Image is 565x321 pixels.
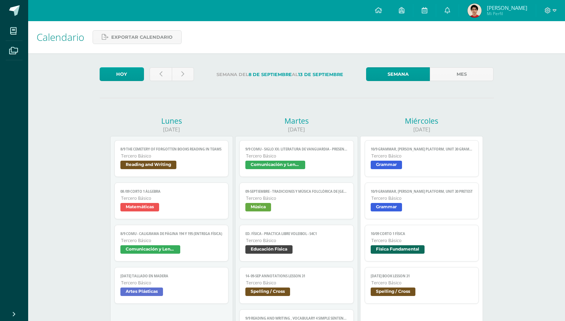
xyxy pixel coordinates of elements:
div: [DATE] [110,126,233,133]
span: Grammar [371,161,402,169]
div: Martes [235,116,358,126]
span: 10/9 Grammar, [PERSON_NAME] platform, Unit 30 pretest [371,189,473,194]
span: Artes Plásticas [120,288,163,296]
a: 14- 09-sep Annotations Lesson 31Tercero BásicoSpelling / Cross [239,267,354,304]
label: Semana del al [200,67,360,82]
img: 7cb4b1dfa21ef7bd44cb7bfa793903ef.png [467,4,482,18]
a: 8/9 COMU - Caligrama de página 194 y 195 (Entrega física)Tercero BásicoComunicación y Lenguaje [114,225,229,261]
span: 08 /09 Corto 1 Álgebra [120,189,223,194]
span: 09-septiembre - Tradiciones y música folclórica de [GEOGRAPHIC_DATA] [245,189,348,194]
a: 10/09 Corto 1 FísicaTercero BásicoFísica Fundamental [365,225,479,261]
span: Matemáticas [120,203,159,211]
span: Tercero Básico [121,237,223,243]
span: 8/9 The Cemetery of Forgotten books reading in TEAMS [120,147,223,152]
span: Física Fundamental [371,245,425,254]
span: [DATE] tallado en madera [120,274,223,278]
span: Tercero Básico [371,153,473,159]
span: 14- 09-sep Annotations Lesson 31 [245,274,348,278]
span: Tercero Básico [121,195,223,201]
div: Miércoles [360,116,483,126]
span: 9/9 Reading and Writing , Vocabulary 4 simple sentences [245,316,348,321]
a: [DATE] tallado en maderaTercero BásicoArtes Plásticas [114,267,229,304]
a: Semana [366,67,430,81]
a: 09-septiembre - Tradiciones y música folclórica de [GEOGRAPHIC_DATA]Tercero BásicoMúsica [239,183,354,219]
a: 10/9 Grammar, [PERSON_NAME] Platform, Unit 30 Grammar in context reading comprehensionTercero Bás... [365,140,479,177]
span: Spelling / Cross [371,288,415,296]
a: [DATE] Book Lesson 31Tercero BásicoSpelling / Cross [365,267,479,304]
span: Tercero Básico [246,153,348,159]
a: 9/9 COMU - Siglo XX: Literatura de Vanguardia - presentaciónTercero BásicoComunicación y Lenguaje [239,140,354,177]
a: Mes [430,67,494,81]
span: Grammar [371,203,402,211]
a: 8/9 The Cemetery of Forgotten books reading in TEAMSTercero BásicoReading and Writing [114,140,229,177]
div: Lunes [110,116,233,126]
span: Música [245,203,271,211]
a: 08 /09 Corto 1 ÁlgebraTercero BásicoMatemáticas [114,183,229,219]
span: 10/09 Corto 1 Física [371,232,473,236]
span: Comunicación y Lenguaje [120,245,180,254]
span: Tercero Básico [371,195,473,201]
span: 10/9 Grammar, [PERSON_NAME] Platform, Unit 30 Grammar in context reading comprehension [371,147,473,152]
span: Calendario [37,30,84,44]
span: 9/9 COMU - Siglo XX: Literatura de Vanguardia - presentación [245,147,348,152]
strong: 13 de Septiembre [298,72,343,77]
span: Tercero Básico [246,280,348,286]
span: Reading and Writing [120,161,176,169]
span: 8/9 COMU - Caligrama de página 194 y 195 (Entrega física) [120,232,223,236]
span: Comunicación y Lenguaje [245,161,305,169]
span: Tercero Básico [371,237,473,243]
span: Spelling / Cross [245,288,290,296]
span: Educación Física [245,245,293,254]
span: Tercero Básico [246,195,348,201]
span: Exportar calendario [111,31,172,44]
a: Hoy [100,67,144,81]
span: Ed. Física - PRACTICA LIBRE Voleibol - S4C1 [245,232,348,236]
strong: 8 de Septiembre [249,72,292,77]
a: Exportar calendario [93,30,182,44]
div: [DATE] [235,126,358,133]
a: Ed. Física - PRACTICA LIBRE Voleibol - S4C1Tercero BásicoEducación Física [239,225,354,261]
span: Tercero Básico [371,280,473,286]
span: [DATE] Book Lesson 31 [371,274,473,278]
span: [PERSON_NAME] [487,4,527,11]
span: Tercero Básico [246,237,348,243]
div: [DATE] [360,126,483,133]
span: Tercero Básico [121,280,223,286]
span: Tercero Básico [121,153,223,159]
a: 10/9 Grammar, [PERSON_NAME] platform, Unit 30 pretestTercero BásicoGrammar [365,183,479,219]
span: Mi Perfil [487,11,527,17]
